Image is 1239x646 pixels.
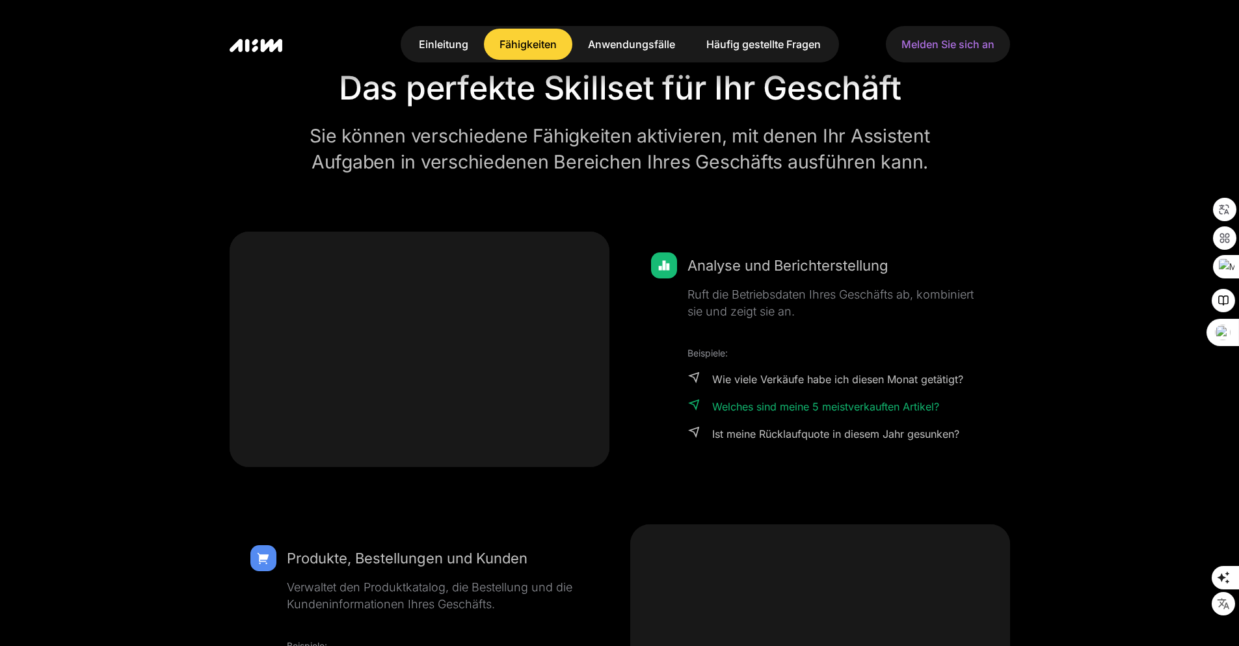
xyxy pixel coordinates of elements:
[886,26,1010,62] a: Melden Sie sich an
[572,29,691,60] a: Anwendungsfälle
[706,38,821,51] font: Häufig gestellte Fragen
[419,38,468,51] font: Einleitung
[712,373,963,386] font: Wie viele Verkäufe habe ich diesen Monat getätigt?
[687,257,888,274] font: Analyse und Berichterstellung
[687,347,728,358] font: Beispiele:
[712,400,939,413] font: Welches sind meine 5 meistverkauften Artikel?
[484,29,572,60] a: Fähigkeiten
[691,29,836,60] a: Häufig gestellte Fragen
[687,288,974,318] font: Ruft die Betriebsdaten Ihres Geschäfts ab, kombiniert sie und zeigt sie an.
[500,38,557,51] font: Fähigkeiten
[310,124,929,172] font: Sie können verschiedene Fähigkeiten aktivieren, mit denen Ihr Assistent Aufgaben in verschiedenen...
[287,580,572,611] font: Verwaltet den Produktkatalog, die Bestellung und die Kundeninformationen Ihres Geschäfts.
[901,38,994,51] font: Melden Sie sich an
[403,29,484,60] a: Einleitung
[588,38,675,51] font: Anwendungsfälle
[338,68,901,107] font: Das perfekte Skillset für Ihr Geschäft
[712,427,959,440] font: Ist meine Rücklaufquote in diesem Jahr gesunken?
[287,550,527,567] font: Produkte, Bestellungen und Kunden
